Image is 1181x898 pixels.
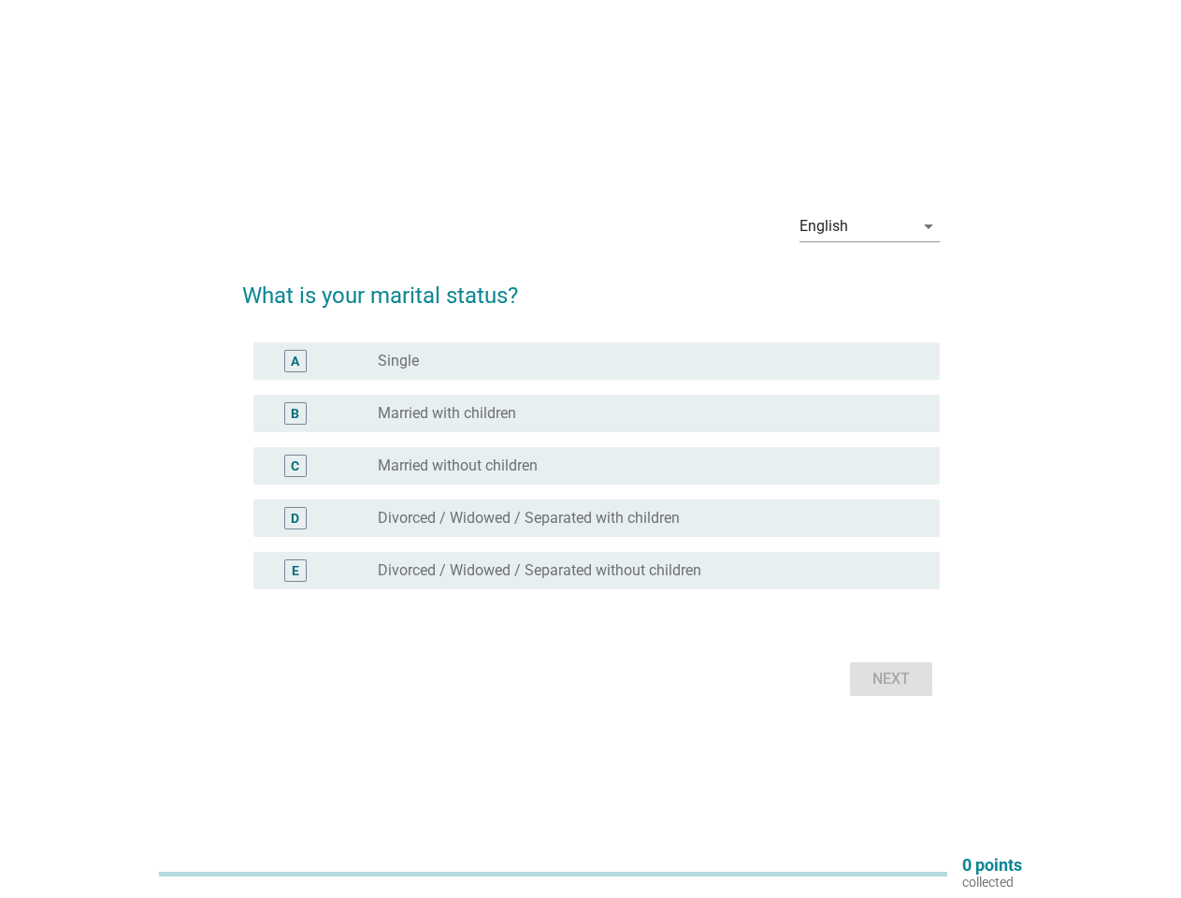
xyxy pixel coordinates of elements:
[962,874,1022,891] p: collected
[378,509,680,528] label: Divorced / Widowed / Separated with children
[962,857,1022,874] p: 0 points
[917,215,940,238] i: arrow_drop_down
[292,561,299,581] div: E
[291,509,299,529] div: D
[378,456,538,475] label: Married without children
[378,404,516,423] label: Married with children
[378,561,701,580] label: Divorced / Widowed / Separated without children
[291,456,299,476] div: C
[291,404,299,424] div: B
[291,352,299,371] div: A
[799,218,848,235] div: English
[242,260,940,312] h2: What is your marital status?
[378,352,419,370] label: Single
